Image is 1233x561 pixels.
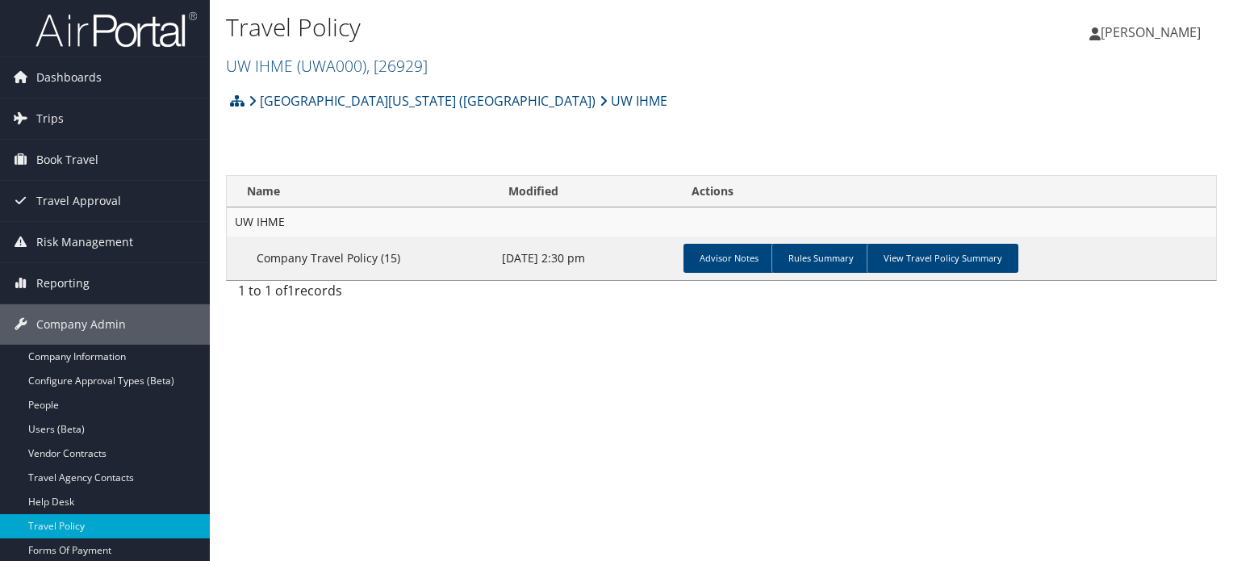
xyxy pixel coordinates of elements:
a: [GEOGRAPHIC_DATA][US_STATE] ([GEOGRAPHIC_DATA]) [249,85,596,117]
span: Trips [36,98,64,139]
td: [DATE] 2:30 pm [494,237,677,280]
span: 1 [287,282,295,299]
a: UW IHME [226,55,428,77]
span: ( UWA000 ) [297,55,366,77]
a: UW IHME [600,85,667,117]
th: Actions [677,176,1216,207]
a: Rules Summary [771,244,870,273]
th: Name: activate to sort column ascending [227,176,494,207]
td: Company Travel Policy (15) [227,237,494,280]
div: 1 to 1 of records [238,281,462,308]
span: Risk Management [36,222,133,262]
a: [PERSON_NAME] [1089,8,1217,57]
span: Travel Approval [36,181,121,221]
span: Company Admin [36,304,126,345]
span: , [ 26929 ] [366,55,428,77]
a: Advisor Notes [683,244,775,273]
a: View Travel Policy Summary [867,244,1018,273]
span: Book Travel [36,140,98,180]
h1: Travel Policy [226,10,887,44]
span: [PERSON_NAME] [1101,23,1201,41]
th: Modified: activate to sort column ascending [494,176,677,207]
span: Dashboards [36,57,102,98]
td: UW IHME [227,207,1216,237]
span: Reporting [36,263,90,304]
img: airportal-logo.png [36,10,197,48]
